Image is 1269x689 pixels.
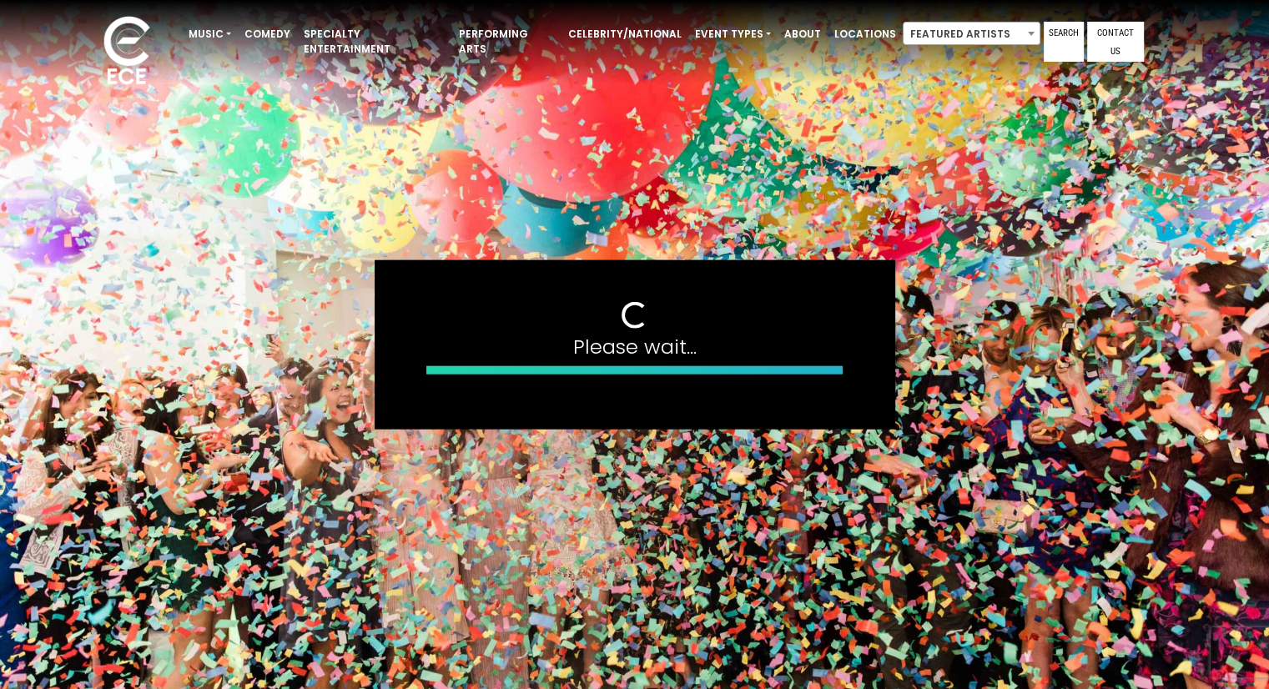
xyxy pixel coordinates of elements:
[688,20,778,48] a: Event Types
[1087,22,1144,62] a: Contact Us
[452,20,561,63] a: Performing Arts
[828,20,903,48] a: Locations
[903,22,1040,45] span: Featured Artists
[238,20,297,48] a: Comedy
[182,20,238,48] a: Music
[85,12,169,93] img: ece_new_logo_whitev2-1.png
[297,20,452,63] a: Specialty Entertainment
[778,20,828,48] a: About
[904,23,1040,46] span: Featured Artists
[1044,22,1084,62] a: Search
[561,20,688,48] a: Celebrity/National
[426,335,843,360] h4: Please wait...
